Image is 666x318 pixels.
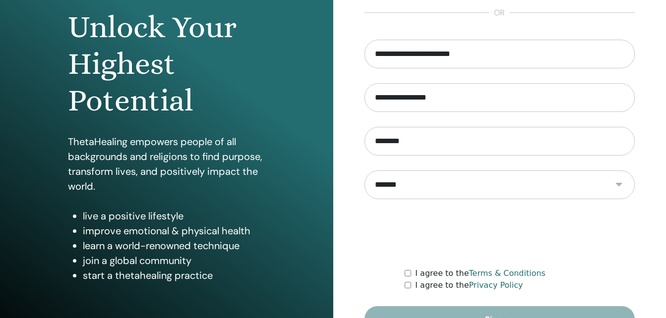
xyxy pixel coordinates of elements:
[83,209,265,223] li: live a positive lifestyle
[83,268,265,283] li: start a thetahealing practice
[415,267,545,279] label: I agree to the
[469,268,545,278] a: Terms & Conditions
[415,279,523,291] label: I agree to the
[469,280,523,290] a: Privacy Policy
[489,7,510,19] span: or
[83,223,265,238] li: improve emotional & physical health
[83,253,265,268] li: join a global community
[68,9,265,119] h1: Unlock Your Highest Potential
[424,214,575,253] iframe: reCAPTCHA
[83,238,265,253] li: learn a world-renowned technique
[68,134,265,194] p: ThetaHealing empowers people of all backgrounds and religions to find purpose, transform lives, a...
